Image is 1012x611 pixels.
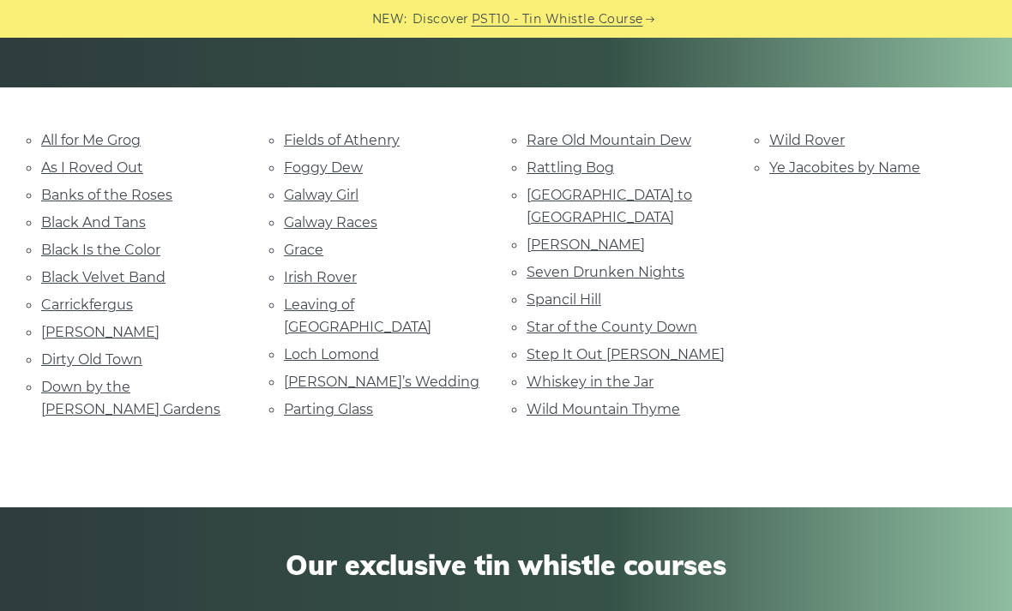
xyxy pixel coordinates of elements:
[284,374,479,390] a: [PERSON_NAME]’s Wedding
[769,132,845,148] a: Wild Rover
[41,351,142,368] a: Dirty Old Town
[41,159,143,176] a: As I Roved Out
[527,374,654,390] a: Whiskey in the Jar
[527,132,691,148] a: Rare Old Mountain Dew
[284,187,358,203] a: Galway Girl
[41,132,141,148] a: All for Me Grog
[527,187,692,225] a: [GEOGRAPHIC_DATA] to [GEOGRAPHIC_DATA]
[41,214,146,231] a: Black And Tans
[284,132,400,148] a: Fields of Athenry
[41,324,160,340] a: [PERSON_NAME]
[284,297,431,335] a: Leaving of [GEOGRAPHIC_DATA]
[284,269,357,285] a: Irish Rover
[527,237,645,253] a: [PERSON_NAME]
[527,264,684,280] a: Seven Drunken Nights
[41,379,220,417] a: Down by the [PERSON_NAME] Gardens
[527,319,697,335] a: Star of the County Down
[284,159,363,176] a: Foggy Dew
[527,346,725,362] a: Step It Out [PERSON_NAME]
[284,346,379,362] a: Loch Lomond
[41,297,133,313] a: Carrickfergus
[527,401,680,417] a: Wild Mountain Thyme
[41,187,172,203] a: Banks of the Roses
[472,9,643,29] a: PST10 - Tin Whistle Course
[284,214,377,231] a: Galway Races
[284,242,323,258] a: Grace
[413,9,469,29] span: Discover
[41,548,971,581] span: Our exclusive tin whistle courses
[284,401,373,417] a: Parting Glass
[527,291,601,308] a: Spancil Hill
[41,242,160,258] a: Black Is the Color
[769,159,920,176] a: Ye Jacobites by Name
[372,9,407,29] span: NEW:
[527,159,614,176] a: Rattling Bog
[41,269,166,285] a: Black Velvet Band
